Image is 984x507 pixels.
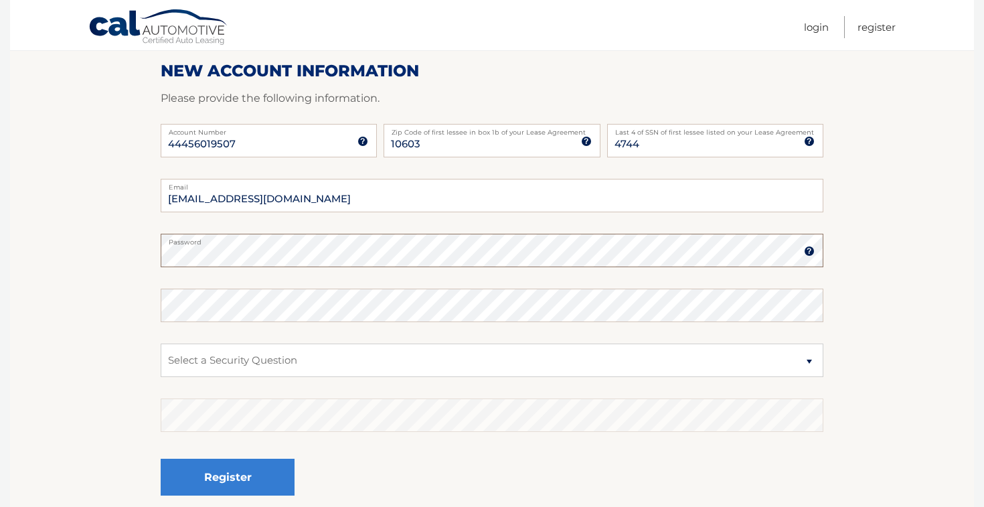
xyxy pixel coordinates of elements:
[384,124,600,135] label: Zip Code of first lessee in box 1b of your Lease Agreement
[607,124,823,157] input: SSN or EIN (last 4 digits only)
[88,9,229,48] a: Cal Automotive
[581,136,592,147] img: tooltip.svg
[161,89,823,108] p: Please provide the following information.
[161,459,295,496] button: Register
[161,124,377,135] label: Account Number
[161,124,377,157] input: Account Number
[804,246,815,257] img: tooltip.svg
[607,124,823,135] label: Last 4 of SSN of first lessee listed on your Lease Agreement
[857,16,896,38] a: Register
[804,136,815,147] img: tooltip.svg
[161,61,823,81] h2: New Account Information
[804,16,829,38] a: Login
[357,136,368,147] img: tooltip.svg
[161,179,823,212] input: Email
[161,179,823,190] label: Email
[384,124,600,157] input: Zip Code
[161,234,823,244] label: Password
